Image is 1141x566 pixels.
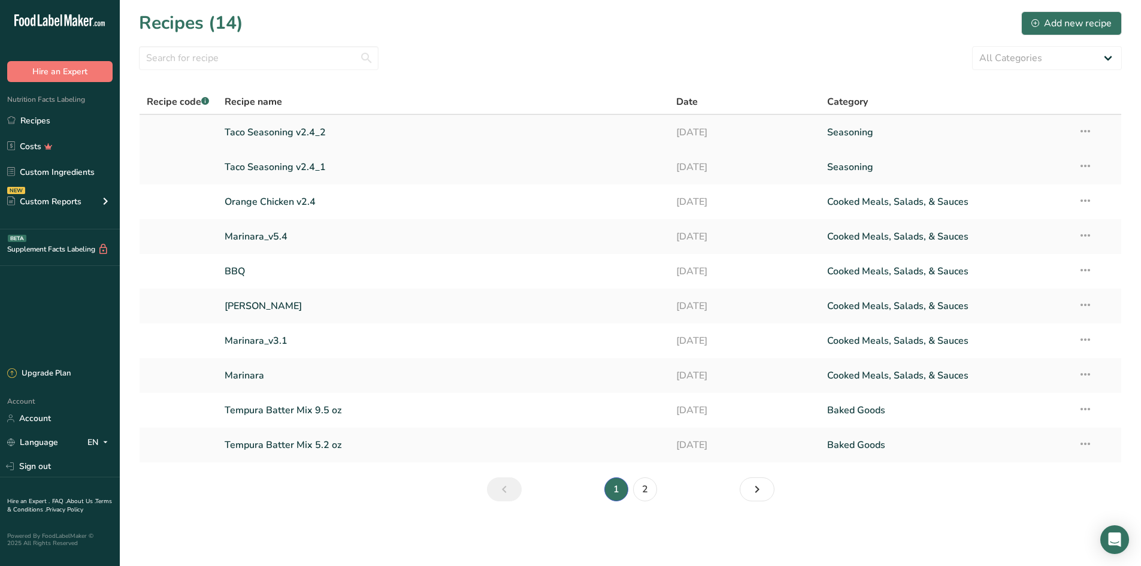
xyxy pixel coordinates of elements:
[827,95,868,109] span: Category
[676,328,813,353] a: [DATE]
[676,224,813,249] a: [DATE]
[87,435,113,450] div: EN
[139,46,379,70] input: Search for recipe
[827,328,1064,353] a: Cooked Meals, Salads, & Sauces
[225,259,662,284] a: BBQ
[1031,16,1112,31] div: Add new recipe
[676,95,698,109] span: Date
[225,293,662,319] a: [PERSON_NAME]
[676,293,813,319] a: [DATE]
[827,155,1064,180] a: Seasoning
[147,95,209,108] span: Recipe code
[827,432,1064,458] a: Baked Goods
[676,259,813,284] a: [DATE]
[66,497,95,506] a: About Us .
[139,10,243,37] h1: Recipes (14)
[676,155,813,180] a: [DATE]
[7,368,71,380] div: Upgrade Plan
[225,432,662,458] a: Tempura Batter Mix 5.2 oz
[676,120,813,145] a: [DATE]
[1100,525,1129,554] div: Open Intercom Messenger
[7,195,81,208] div: Custom Reports
[7,532,113,547] div: Powered By FoodLabelMaker © 2025 All Rights Reserved
[46,506,83,514] a: Privacy Policy
[225,189,662,214] a: Orange Chicken v2.4
[225,224,662,249] a: Marinara_v5.4
[827,363,1064,388] a: Cooked Meals, Salads, & Sauces
[487,477,522,501] a: Previous page
[633,477,657,501] a: Page 2.
[7,61,113,82] button: Hire an Expert
[7,187,25,194] div: NEW
[225,95,282,109] span: Recipe name
[225,363,662,388] a: Marinara
[827,259,1064,284] a: Cooked Meals, Salads, & Sauces
[676,398,813,423] a: [DATE]
[225,155,662,180] a: Taco Seasoning v2.4_1
[740,477,774,501] a: Next page
[7,497,112,514] a: Terms & Conditions .
[676,363,813,388] a: [DATE]
[225,120,662,145] a: Taco Seasoning v2.4_2
[676,189,813,214] a: [DATE]
[827,120,1064,145] a: Seasoning
[1021,11,1122,35] button: Add new recipe
[676,432,813,458] a: [DATE]
[827,398,1064,423] a: Baked Goods
[827,224,1064,249] a: Cooked Meals, Salads, & Sauces
[225,398,662,423] a: Tempura Batter Mix 9.5 oz
[827,189,1064,214] a: Cooked Meals, Salads, & Sauces
[827,293,1064,319] a: Cooked Meals, Salads, & Sauces
[52,497,66,506] a: FAQ .
[8,235,26,242] div: BETA
[225,328,662,353] a: Marinara_v3.1
[7,432,58,453] a: Language
[7,497,50,506] a: Hire an Expert .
